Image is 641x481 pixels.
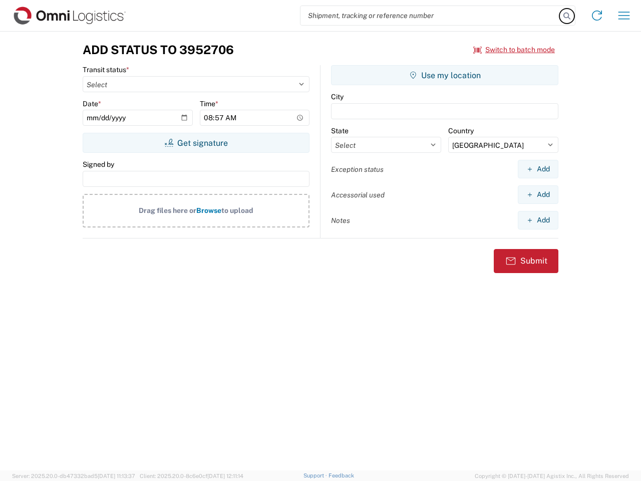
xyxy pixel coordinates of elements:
[331,65,558,85] button: Use my location
[518,160,558,178] button: Add
[331,92,344,101] label: City
[98,473,135,479] span: [DATE] 11:13:37
[83,65,129,74] label: Transit status
[518,211,558,229] button: Add
[196,206,221,214] span: Browse
[83,99,101,108] label: Date
[303,472,329,478] a: Support
[139,206,196,214] span: Drag files here or
[331,190,385,199] label: Accessorial used
[221,206,253,214] span: to upload
[475,471,629,480] span: Copyright © [DATE]-[DATE] Agistix Inc., All Rights Reserved
[83,133,309,153] button: Get signature
[331,216,350,225] label: Notes
[207,473,243,479] span: [DATE] 12:11:14
[331,165,384,174] label: Exception status
[140,473,243,479] span: Client: 2025.20.0-8c6e0cf
[329,472,354,478] a: Feedback
[300,6,560,25] input: Shipment, tracking or reference number
[331,126,349,135] label: State
[518,185,558,204] button: Add
[12,473,135,479] span: Server: 2025.20.0-db47332bad5
[473,42,555,58] button: Switch to batch mode
[83,160,114,169] label: Signed by
[494,249,558,273] button: Submit
[83,43,234,57] h3: Add Status to 3952706
[448,126,474,135] label: Country
[200,99,218,108] label: Time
